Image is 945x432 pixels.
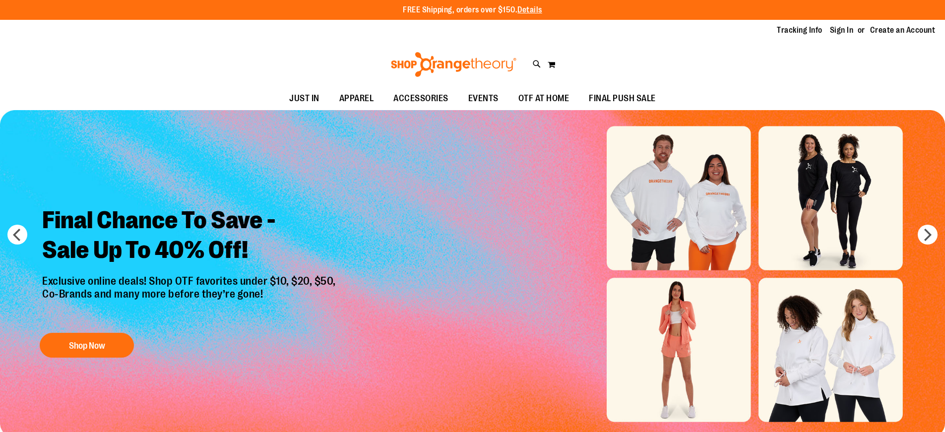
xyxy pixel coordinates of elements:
[35,275,346,323] p: Exclusive online deals! Shop OTF favorites under $10, $20, $50, Co-Brands and many more before th...
[777,25,822,36] a: Tracking Info
[403,4,542,16] p: FREE Shipping, orders over $150.
[517,5,542,14] a: Details
[458,87,508,110] a: EVENTS
[329,87,384,110] a: APPAREL
[870,25,936,36] a: Create an Account
[579,87,666,110] a: FINAL PUSH SALE
[918,225,938,245] button: next
[518,87,569,110] span: OTF AT HOME
[508,87,579,110] a: OTF AT HOME
[7,225,27,245] button: prev
[383,87,458,110] a: ACCESSORIES
[339,87,374,110] span: APPAREL
[40,333,134,358] button: Shop Now
[289,87,319,110] span: JUST IN
[830,25,854,36] a: Sign In
[589,87,656,110] span: FINAL PUSH SALE
[393,87,448,110] span: ACCESSORIES
[35,198,346,275] h2: Final Chance To Save - Sale Up To 40% Off!
[389,52,518,77] img: Shop Orangetheory
[35,198,346,363] a: Final Chance To Save -Sale Up To 40% Off! Exclusive online deals! Shop OTF favorites under $10, $...
[279,87,329,110] a: JUST IN
[468,87,499,110] span: EVENTS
